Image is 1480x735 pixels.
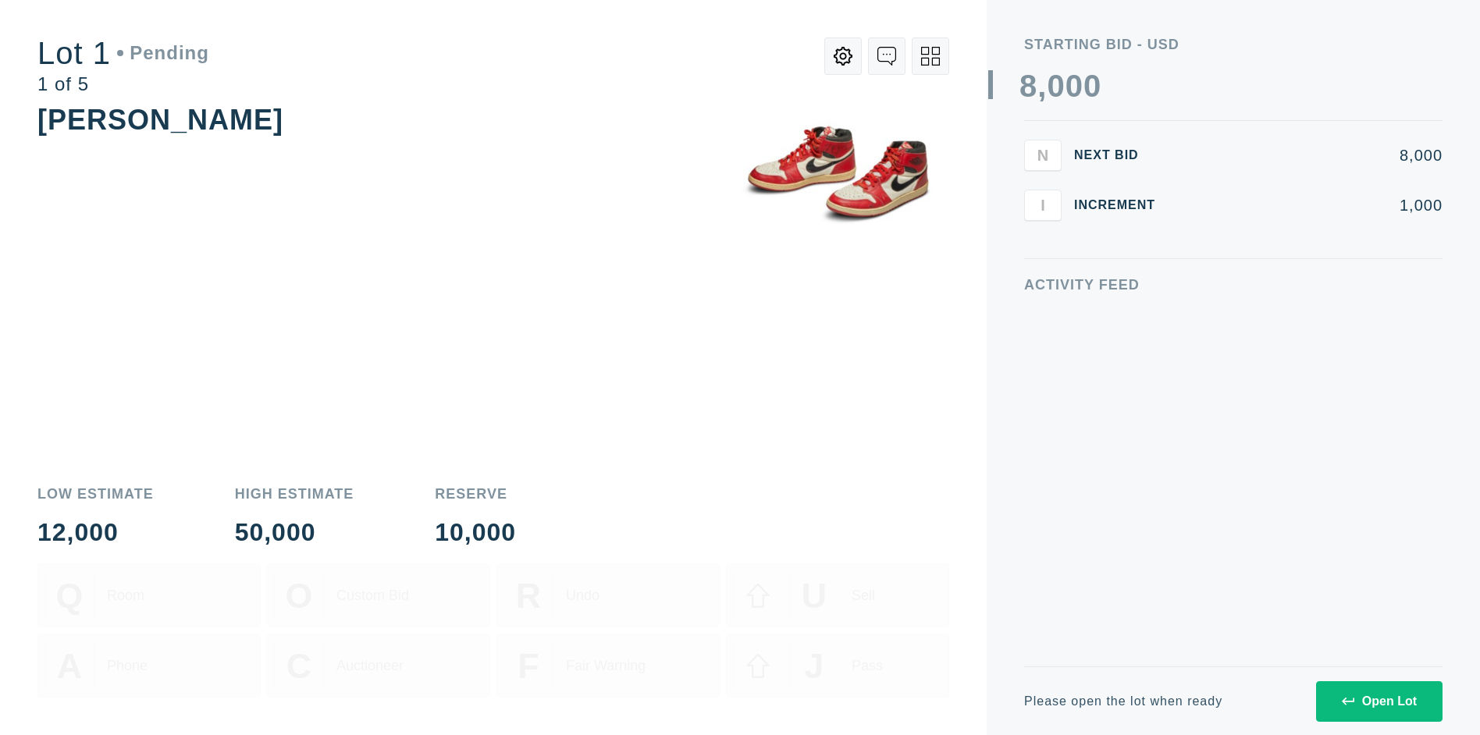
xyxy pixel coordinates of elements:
[1041,196,1045,214] span: I
[1047,70,1065,101] div: 0
[1342,694,1417,708] div: Open Lot
[1066,70,1083,101] div: 0
[1083,70,1101,101] div: 0
[1316,681,1443,722] button: Open Lot
[1037,70,1047,382] div: ,
[1024,140,1062,171] button: N
[1024,37,1443,51] div: Starting Bid - USD
[235,520,354,545] div: 50,000
[37,520,154,545] div: 12,000
[1074,199,1168,211] div: Increment
[435,487,516,501] div: Reserve
[1024,695,1222,708] div: Please open the lot when ready
[117,44,209,62] div: Pending
[37,104,283,136] div: [PERSON_NAME]
[435,520,516,545] div: 10,000
[235,487,354,501] div: High Estimate
[1074,149,1168,162] div: Next Bid
[1019,70,1037,101] div: 8
[1180,147,1443,163] div: 8,000
[1024,278,1443,292] div: Activity Feed
[37,75,209,94] div: 1 of 5
[37,37,209,69] div: Lot 1
[1024,190,1062,221] button: I
[37,487,154,501] div: Low Estimate
[1180,197,1443,213] div: 1,000
[1037,146,1048,164] span: N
